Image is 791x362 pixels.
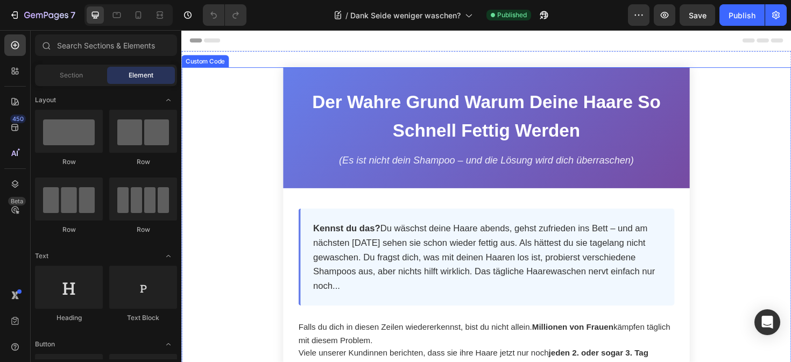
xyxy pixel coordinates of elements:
button: 7 [4,4,80,26]
button: Publish [719,4,765,26]
span: Element [129,70,153,80]
span: Toggle open [160,91,177,109]
span: Button [35,339,55,349]
div: Publish [729,10,755,21]
div: Row [109,225,177,235]
span: Text [35,251,48,261]
div: Row [35,157,103,167]
div: Row [35,225,103,235]
span: Toggle open [160,336,177,353]
span: Toggle open [160,247,177,265]
span: Section [60,70,83,80]
button: Save [680,4,715,26]
div: Beta [8,197,26,205]
div: Undo/Redo [203,4,246,26]
div: Open Intercom Messenger [754,309,780,335]
div: Custom Code [2,27,48,38]
span: Published [497,10,527,20]
strong: Millionen von Frauen [371,310,457,319]
p: 7 [70,9,75,22]
div: Heading [35,313,103,323]
p: Falls du dich in diesen Zeilen wiedererkennst, bist du nicht allein. kämpfen täglich mit diesem P... [124,308,522,335]
span: Dank Seide weniger waschen? [350,10,461,21]
div: Row [109,157,177,167]
div: Text Block [109,313,177,323]
input: Search Sections & Elements [35,34,177,56]
span: Layout [35,95,56,105]
strong: jeden 2. oder sogar 3. Tag waschen müssen [124,337,495,360]
iframe: Design area [181,30,791,362]
span: Save [689,11,707,20]
span: / [345,10,348,21]
div: 450 [10,115,26,123]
